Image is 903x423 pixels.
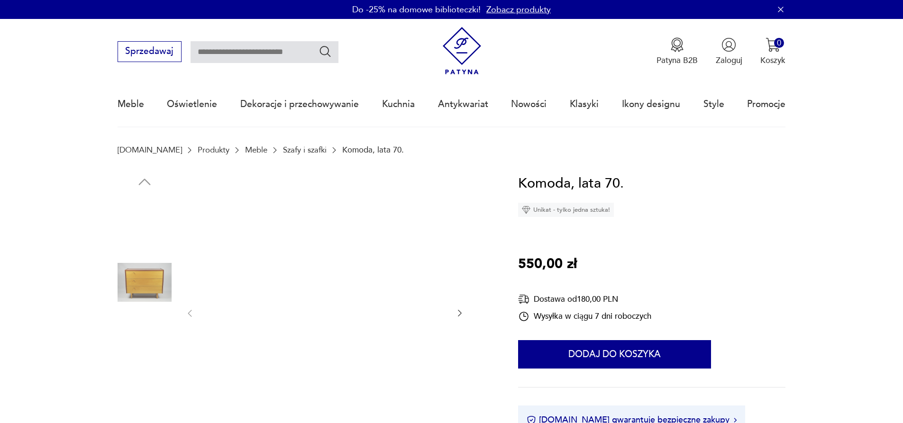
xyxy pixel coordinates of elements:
[518,253,577,275] p: 550,00 zł
[352,4,481,16] p: Do -25% na domowe biblioteczki!
[438,27,486,75] img: Patyna - sklep z meblami i dekoracjami vintage
[716,55,742,66] p: Zaloguj
[657,37,698,66] a: Ikona medaluPatyna B2B
[438,82,488,126] a: Antykwariat
[774,38,784,48] div: 0
[518,203,614,217] div: Unikat - tylko jedna sztuka!
[118,316,172,370] img: Zdjęcie produktu Komoda, lata 70.
[167,82,217,126] a: Oświetlenie
[245,145,267,154] a: Meble
[118,255,172,309] img: Zdjęcie produktu Komoda, lata 70.
[118,82,144,126] a: Meble
[747,82,785,126] a: Promocje
[511,82,547,126] a: Nowości
[716,37,742,66] button: Zaloguj
[518,293,651,305] div: Dostawa od 180,00 PLN
[342,145,404,154] p: Komoda, lata 70.
[198,145,229,154] a: Produkty
[570,82,599,126] a: Klasyki
[522,206,530,214] img: Ikona diamentu
[518,293,529,305] img: Ikona dostawy
[766,37,780,52] img: Ikona koszyka
[622,82,680,126] a: Ikony designu
[486,4,551,16] a: Zobacz produkty
[518,173,624,195] h1: Komoda, lata 70.
[657,55,698,66] p: Patyna B2B
[118,41,182,62] button: Sprzedawaj
[283,145,327,154] a: Szafy i szafki
[518,340,711,369] button: Dodaj do koszyka
[670,37,684,52] img: Ikona medalu
[721,37,736,52] img: Ikonka użytkownika
[518,311,651,322] div: Wysyłka w ciągu 7 dni roboczych
[657,37,698,66] button: Patyna B2B
[382,82,415,126] a: Kuchnia
[319,45,332,58] button: Szukaj
[760,37,785,66] button: 0Koszyk
[760,55,785,66] p: Koszyk
[703,82,724,126] a: Style
[240,82,359,126] a: Dekoracje i przechowywanie
[118,48,182,56] a: Sprzedawaj
[118,145,182,154] a: [DOMAIN_NAME]
[118,195,172,249] img: Zdjęcie produktu Komoda, lata 70.
[734,418,737,423] img: Ikona strzałki w prawo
